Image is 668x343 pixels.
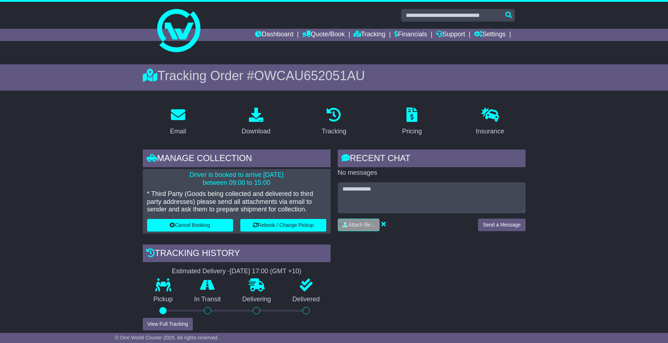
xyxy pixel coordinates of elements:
p: Delivered [282,296,331,303]
button: Send a Message [478,219,525,231]
p: Delivering [232,296,282,303]
a: Pricing [397,105,427,139]
div: Email [170,127,186,136]
div: Manage collection [143,150,331,169]
span: OWCAU652051AU [254,68,365,83]
div: Tracking [322,127,346,136]
a: Tracking [354,29,385,41]
a: Dashboard [255,29,294,41]
div: Estimated Delivery - [143,267,331,275]
p: In Transit [183,296,232,303]
a: Settings [474,29,506,41]
div: RECENT CHAT [338,150,526,169]
a: Quote/Book [302,29,345,41]
span: © One World Courier 2025. All rights reserved. [115,335,219,340]
a: Download [237,105,275,139]
button: View Full Tracking [143,318,193,330]
div: Pricing [402,127,422,136]
p: No messages [338,169,526,177]
a: Tracking [317,105,351,139]
button: Cancel Booking [147,219,233,232]
div: Download [242,127,271,136]
p: * Third Party (Goods being collected and delivered to third party addresses) please send all atta... [147,190,326,214]
p: Driver is booked to arrive [DATE] between 09:00 to 15:00 [147,171,326,187]
a: Insurance [471,105,509,139]
div: [DATE] 17:00 (GMT +10) [230,267,301,275]
div: Insurance [476,127,504,136]
button: Rebook / Change Pickup [240,219,326,232]
div: Tracking Order # [143,68,526,83]
div: Tracking history [143,244,331,264]
p: Pickup [143,296,184,303]
a: Financials [394,29,427,41]
a: Email [165,105,191,139]
a: Support [436,29,465,41]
